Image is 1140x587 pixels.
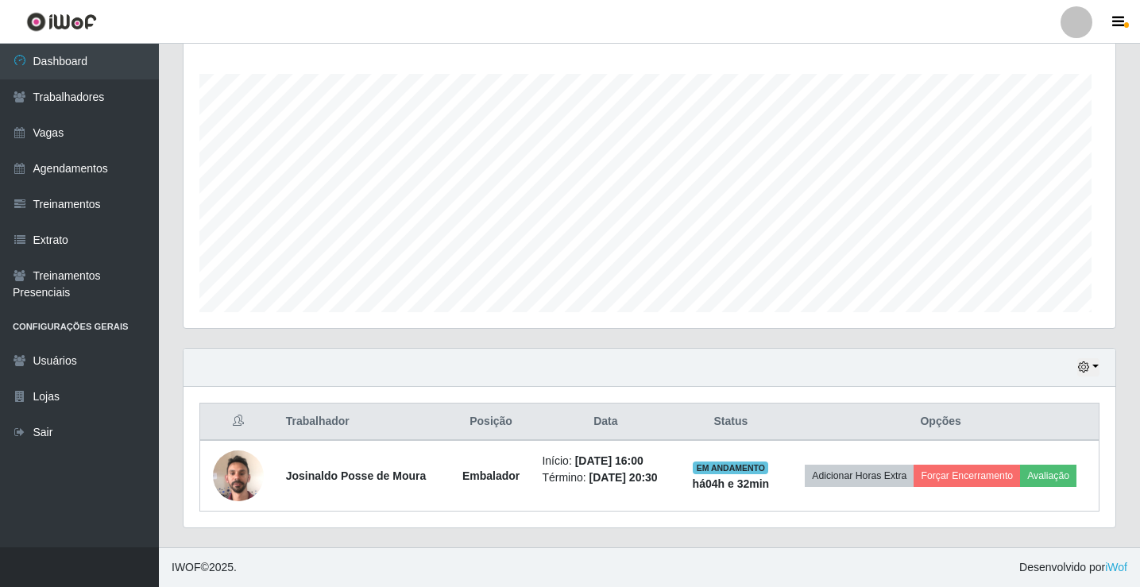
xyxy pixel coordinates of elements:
a: iWof [1105,561,1127,573]
th: Opções [783,404,1099,441]
span: © 2025 . [172,559,237,576]
span: EM ANDAMENTO [693,461,768,474]
strong: há 04 h e 32 min [693,477,770,490]
th: Trabalhador [276,404,450,441]
strong: Embalador [462,469,520,482]
span: IWOF [172,561,201,573]
th: Data [532,404,678,441]
img: 1749319622853.jpeg [213,442,264,509]
strong: Josinaldo Posse de Moura [286,469,427,482]
button: Adicionar Horas Extra [805,465,914,487]
button: Avaliação [1020,465,1076,487]
span: Desenvolvido por [1019,559,1127,576]
img: CoreUI Logo [26,12,97,32]
th: Status [678,404,783,441]
button: Forçar Encerramento [914,465,1020,487]
li: Início: [542,453,669,469]
time: [DATE] 16:00 [575,454,643,467]
time: [DATE] 20:30 [589,471,658,484]
th: Posição [450,404,533,441]
li: Término: [542,469,669,486]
